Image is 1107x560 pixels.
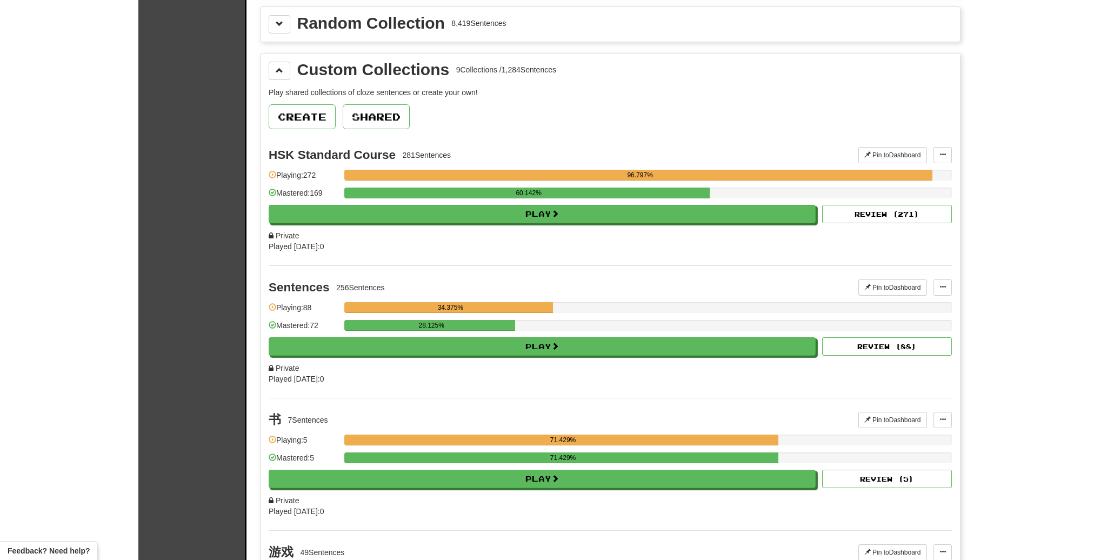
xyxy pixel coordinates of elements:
div: Private [269,363,952,374]
div: Playing: 272 [269,170,339,188]
button: Review (271) [822,205,952,223]
p: Play shared collections of cloze sentences or create your own! [269,87,952,98]
div: 游戏 [269,545,294,559]
button: Review (88) [822,337,952,356]
div: 256 Sentences [336,282,385,293]
div: 60.142% [348,188,710,198]
div: Private [269,230,952,241]
div: Private [269,495,952,506]
button: Pin toDashboard [858,147,927,163]
button: Shared [343,104,410,129]
div: 7 Sentences [288,415,328,425]
div: Mastered: 5 [269,452,339,470]
div: 9 Collections / 1,284 Sentences [456,64,556,75]
button: Play [269,205,816,223]
div: 71.429% [348,452,778,463]
div: 71.429% [348,435,778,445]
span: Played [DATE]: 0 [269,242,324,251]
span: Played [DATE]: 0 [269,375,324,383]
div: 281 Sentences [403,150,451,161]
button: Pin toDashboard [858,412,927,428]
span: Open feedback widget [8,545,90,556]
button: Play [269,470,816,488]
div: 28.125% [348,320,515,331]
div: Sentences [269,281,330,294]
div: 8,419 Sentences [451,18,506,29]
div: Custom Collections [297,62,450,78]
div: 书 [269,413,281,426]
div: Mastered: 169 [269,188,339,205]
div: HSK Standard Course [269,148,396,162]
button: Create [269,104,336,129]
button: Pin toDashboard [858,279,927,296]
div: 34.375% [348,302,553,313]
button: Play [269,337,816,356]
div: 96.797% [348,170,932,181]
div: Random Collection [297,15,445,31]
div: Playing: 88 [269,302,339,320]
div: Playing: 5 [269,435,339,452]
div: Mastered: 72 [269,320,339,338]
span: Played [DATE]: 0 [269,507,324,516]
div: 49 Sentences [301,547,345,558]
button: Review (5) [822,470,952,488]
